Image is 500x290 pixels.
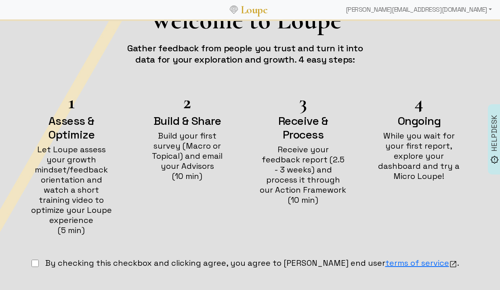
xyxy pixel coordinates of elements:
a: terms of serviceFFFF [385,258,457,268]
h4: By checking this checkbox and clicking agree, you agree to [PERSON_NAME] end user . [45,258,459,269]
h1: 1 [28,94,115,111]
img: FFFF [449,260,457,268]
h2: Build & Share [144,114,231,128]
h3: Gather feedback from people you trust and turn it into data for your exploration and growth. 4 ea... [124,42,366,65]
a: Loupe [238,2,270,17]
h1: 2 [144,94,231,111]
h2: Receive & Process [260,114,347,141]
h1: 4 [376,94,462,111]
h4: Let Loupe assess your growth mindset/feedback orientation and watch a short training video to opt... [28,145,115,235]
div: [PERSON_NAME][EMAIL_ADDRESS][DOMAIN_NAME] [342,2,495,18]
img: Loupe Logo [230,6,238,14]
h4: Build your first survey (Macro or Topical) and email your Advisors (10 min) [144,131,231,181]
h2: Assess & Optimize [28,114,115,141]
h4: Receive your feedback report (2.5 - 3 weeks) and process it through our Action Framework (10 min) [260,145,347,205]
h2: Ongoing [376,114,462,128]
h1: 3 [260,94,347,111]
img: brightness_alert_FILL0_wght500_GRAD0_ops.svg [490,156,499,164]
h4: While you wait for your first report, explore your dashboard and try a Micro Loupe! [376,131,462,181]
